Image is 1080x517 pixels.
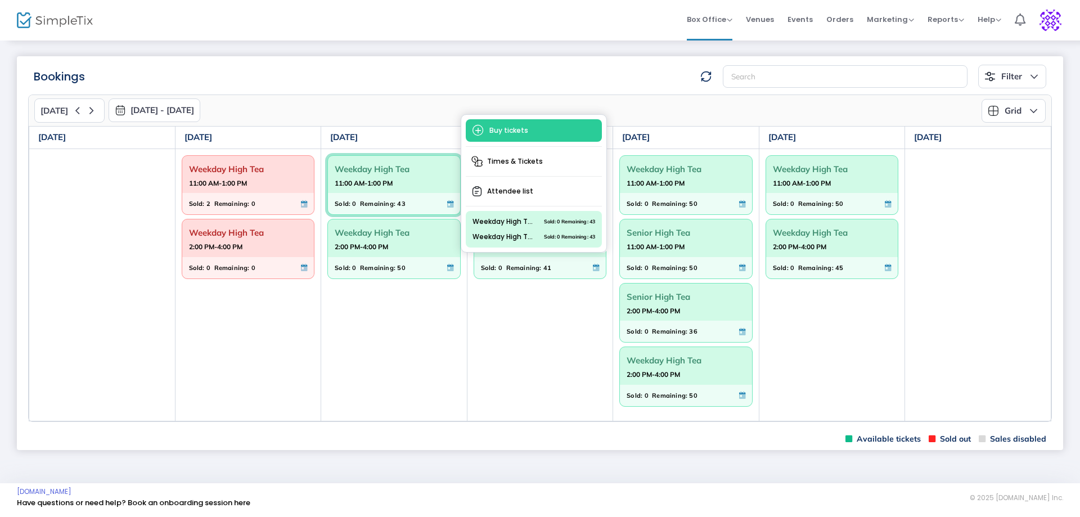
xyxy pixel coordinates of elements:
span: © 2025 [DOMAIN_NAME] Inc. [970,493,1063,502]
span: 2 [206,197,210,210]
span: 50 [689,262,697,274]
span: 0 [790,197,794,210]
span: Remaining: [360,262,395,274]
span: [DATE] [40,106,68,116]
img: times-tickets [471,156,483,167]
span: 0 [498,262,502,274]
span: Sold: [189,197,205,210]
span: Marketing [867,14,914,25]
strong: 2:00 PM-4:00 PM [773,240,826,254]
strong: 11:00 AM-1:00 PM [189,176,247,190]
span: Available tickets [845,434,921,444]
button: Grid [982,99,1046,123]
span: 0 [645,389,649,402]
span: Buy tickets [466,119,602,142]
span: Weekday High Tea [773,224,892,241]
th: [DATE] [613,127,759,149]
span: Weekday High Tea [773,160,892,178]
span: Senior High Tea [627,224,745,241]
span: Remaining: [652,262,687,274]
span: Weekday High Tea [627,160,745,178]
span: Help [978,14,1001,25]
span: Box Office [687,14,732,25]
span: 45 [835,262,843,274]
strong: 11:00 AM-1:00 PM [335,176,393,190]
span: Remaining: [506,262,542,274]
span: Sold: [627,197,642,210]
th: [DATE] [29,127,175,149]
strong: 2:00 PM-4:00 PM [627,367,680,381]
span: Remaining: [214,262,250,274]
span: 0 [206,262,210,274]
span: 50 [835,197,843,210]
span: Senior High Tea [627,288,745,305]
span: Weekday High Tea with Glass of Prosecco on Arrival [472,232,535,242]
span: Sold: [189,262,205,274]
span: Weekday High Tea [627,352,745,369]
th: [DATE] [175,127,321,149]
strong: 2:00 PM-4:00 PM [189,240,242,254]
span: Remaining: [652,325,687,338]
th: [DATE] [905,127,1051,149]
span: Remaining: [798,262,834,274]
span: Remaining: [214,197,250,210]
span: 50 [689,197,697,210]
span: 0 [251,262,255,274]
span: Remaining: [798,197,834,210]
span: 0 [645,197,649,210]
span: Orders [826,5,853,34]
span: Venues [746,5,774,34]
span: 0 [645,262,649,274]
span: Sold: [773,197,789,210]
span: Weekday High Tea [189,160,308,178]
strong: 2:00 PM-4:00 PM [627,304,680,318]
button: [DATE] [34,98,105,123]
span: Sold: [627,262,642,274]
span: Sales disabled [979,434,1046,444]
span: Sold: [481,262,497,274]
span: Reports [928,14,964,25]
span: Sold: [335,262,350,274]
span: Weekday High Tea [472,217,535,227]
img: grid [988,105,999,116]
span: 41 [543,262,551,274]
span: Sold: [627,389,642,402]
span: Weekday High Tea [335,224,453,241]
span: Sold: [627,325,642,338]
a: [DOMAIN_NAME] [17,487,71,496]
span: Attendee list [466,181,602,201]
span: Events [787,5,813,34]
img: monthly [115,105,126,116]
span: Remaining: [652,389,687,402]
img: filter [984,71,996,82]
button: [DATE] - [DATE] [109,98,200,122]
img: clipboard [471,186,483,197]
span: 0 [251,197,255,210]
button: Filter [978,65,1046,88]
span: Sold: [773,262,789,274]
span: 0 [352,262,356,274]
span: 36 [689,325,697,338]
input: Search [723,65,967,88]
span: Sold: 0 Remaining: 43 [544,232,595,242]
span: 0 [352,197,356,210]
span: 0 [790,262,794,274]
span: 50 [397,262,405,274]
m-panel-title: Bookings [34,68,85,85]
th: [DATE] [321,127,467,149]
span: 50 [689,389,697,402]
span: Weekday High Tea [335,160,453,178]
span: Sold: [335,197,350,210]
span: Remaining: [360,197,395,210]
strong: 11:00 AM-1:00 PM [627,176,685,190]
span: Sold out [929,434,971,444]
span: Remaining: [652,197,687,210]
th: [DATE] [759,127,905,149]
span: Times & Tickets [466,151,602,172]
span: Sold: 0 Remaining: 43 [544,217,595,227]
span: 43 [397,197,405,210]
strong: 11:00 AM-1:00 PM [773,176,831,190]
img: refresh-data [700,71,712,82]
span: Weekday High Tea [189,224,308,241]
strong: 2:00 PM-4:00 PM [335,240,388,254]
